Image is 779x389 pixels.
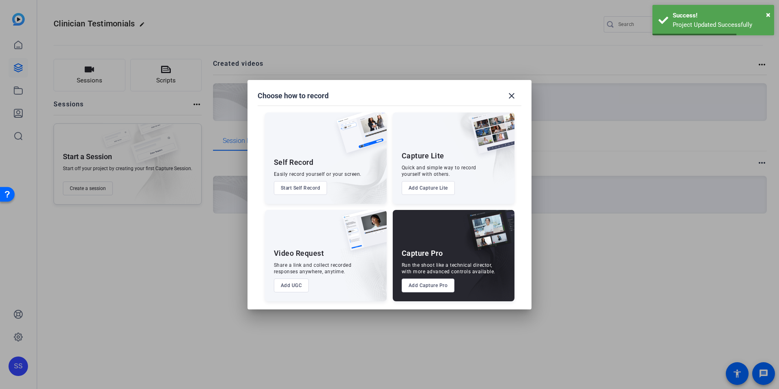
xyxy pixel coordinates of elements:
[331,112,387,161] img: self-record.png
[402,249,443,258] div: Capture Pro
[402,279,455,292] button: Add Capture Pro
[316,130,387,204] img: embarkstudio-self-record.png
[402,151,444,161] div: Capture Lite
[402,262,495,275] div: Run the shoot like a technical director, with more advanced controls available.
[274,279,309,292] button: Add UGC
[274,262,352,275] div: Share a link and collect recorded responses anywhere, anytime.
[464,112,514,162] img: capture-lite.png
[766,10,770,19] span: ×
[274,158,314,167] div: Self Record
[442,112,514,194] img: embarkstudio-capture-lite.png
[454,220,514,301] img: embarkstudio-capture-pro.png
[340,235,387,301] img: embarkstudio-ugc-content.png
[274,171,362,177] div: Easily record yourself or your screen.
[673,20,768,30] div: Project Updated Successfully
[507,91,516,101] mat-icon: close
[274,249,324,258] div: Video Request
[258,91,329,101] h1: Choose how to record
[274,181,327,195] button: Start Self Record
[402,164,476,177] div: Quick and simple way to record yourself with others.
[402,181,455,195] button: Add Capture Lite
[461,210,514,259] img: capture-pro.png
[673,11,768,20] div: Success!
[766,9,770,21] button: Close
[336,210,387,259] img: ugc-content.png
